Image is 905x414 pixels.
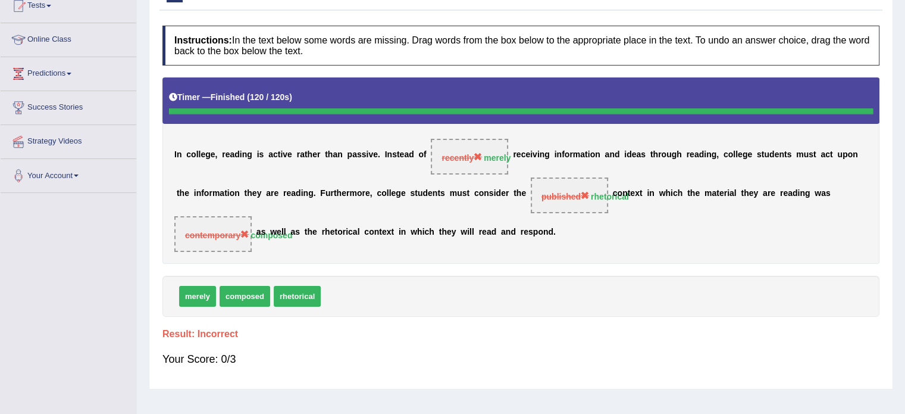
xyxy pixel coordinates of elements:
[212,188,220,198] b: m
[247,92,250,102] b: (
[744,188,749,198] b: h
[779,150,784,159] b: n
[825,150,830,159] b: c
[513,150,516,159] b: r
[609,150,615,159] b: n
[224,188,227,198] b: t
[250,92,289,102] b: 120 / 120s
[837,150,843,159] b: u
[764,150,769,159] b: u
[821,150,825,159] b: a
[595,150,600,159] b: n
[424,227,429,236] b: c
[441,227,447,236] b: h
[415,188,418,198] b: t
[209,188,212,198] b: r
[439,227,442,236] b: t
[191,150,196,159] b: o
[325,227,330,236] b: h
[379,227,382,236] b: t
[843,150,848,159] b: p
[259,150,264,159] b: s
[784,150,787,159] b: t
[290,227,295,236] b: a
[530,150,533,159] b: i
[301,188,303,198] b: i
[673,188,678,198] b: c
[661,150,666,159] b: o
[452,227,456,236] b: y
[328,150,333,159] b: h
[377,188,381,198] b: c
[431,139,508,175] span: Drop target
[222,150,225,159] b: r
[848,150,853,159] b: o
[653,150,658,159] b: h
[769,150,775,159] b: d
[809,150,813,159] b: s
[484,188,489,198] b: n
[247,150,252,159] b: g
[400,150,405,159] b: e
[457,188,462,198] b: u
[749,188,754,198] b: e
[418,150,424,159] b: o
[391,227,394,236] b: t
[617,188,622,198] b: o
[312,150,317,159] b: e
[813,150,816,159] b: t
[804,150,809,159] b: u
[636,150,641,159] b: a
[280,150,283,159] b: i
[234,188,240,198] b: n
[204,188,209,198] b: o
[487,227,491,236] b: a
[624,150,627,159] b: i
[358,227,360,236] b: l
[729,188,734,198] b: a
[555,150,557,159] b: i
[622,188,628,198] b: n
[357,150,362,159] b: s
[215,150,218,159] b: ,
[196,188,202,198] b: n
[774,150,779,159] b: e
[374,227,380,236] b: n
[433,188,438,198] b: n
[489,188,494,198] b: s
[1,23,136,53] a: Online Class
[672,150,677,159] b: g
[186,150,191,159] b: c
[337,188,342,198] b: h
[787,150,792,159] b: s
[284,227,286,236] b: l
[330,227,335,236] b: e
[650,150,653,159] b: t
[266,188,271,198] b: a
[753,188,758,198] b: y
[220,188,224,198] b: a
[565,150,570,159] b: o
[364,227,369,236] b: c
[641,150,646,159] b: s
[242,150,248,159] b: n
[704,150,706,159] b: i
[482,227,487,236] b: e
[428,188,433,198] b: e
[694,150,699,159] b: a
[410,188,415,198] b: s
[640,188,643,198] b: t
[256,227,261,236] b: a
[289,92,292,102] b: )
[391,188,396,198] b: e
[270,227,277,236] b: w
[357,188,362,198] b: o
[738,150,743,159] b: e
[1,57,136,87] a: Predictions
[296,188,301,198] b: d
[441,153,482,163] span: recently
[278,150,281,159] b: t
[274,188,278,198] b: e
[613,188,618,198] b: c
[334,227,337,236] b: t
